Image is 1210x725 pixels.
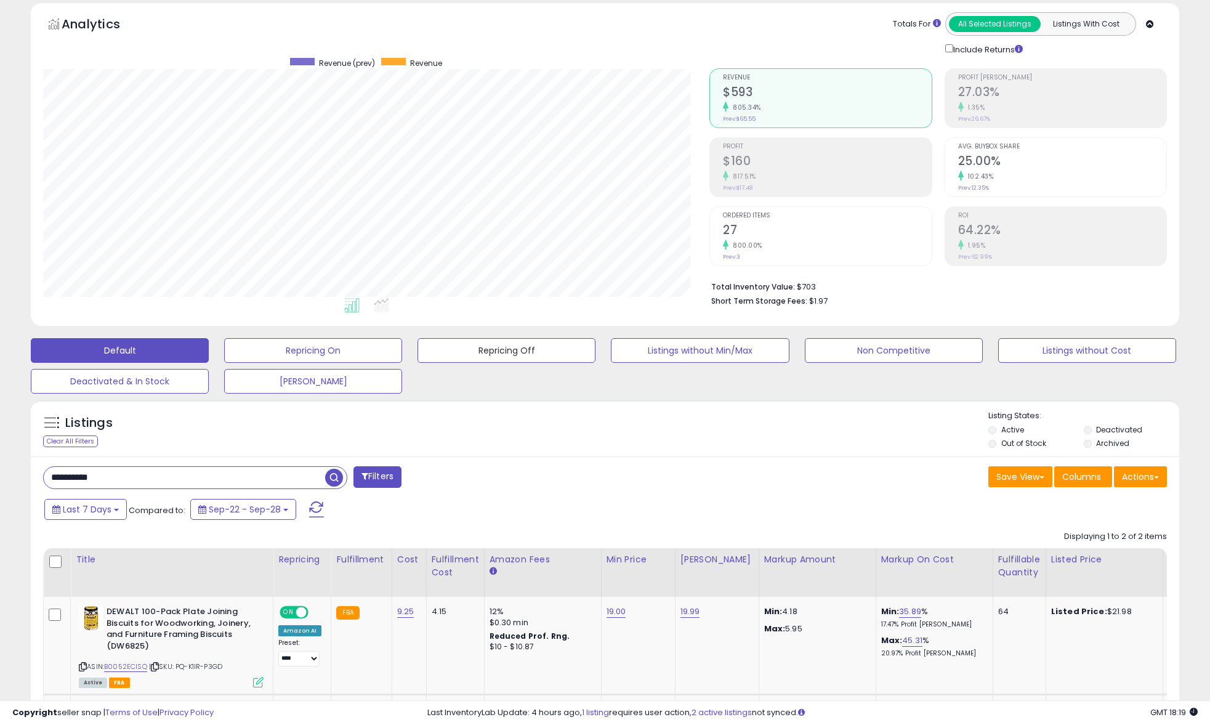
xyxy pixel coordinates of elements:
button: Sep-22 - Sep-28 [190,499,296,520]
small: Prev: $65.55 [723,115,756,123]
label: Out of Stock [1001,438,1046,448]
div: $0.30 min [490,617,592,628]
h2: 27.03% [958,85,1166,102]
button: Filters [353,466,401,488]
a: 19.99 [680,606,700,618]
small: Prev: 12.35% [958,184,989,192]
span: Compared to: [129,504,185,516]
b: Listed Price: [1051,606,1107,617]
div: Last InventoryLab Update: 4 hours ago, requires user action, not synced. [427,707,1198,719]
a: Terms of Use [105,707,158,718]
button: Last 7 Days [44,499,127,520]
div: Totals For [893,18,941,30]
p: 20.97% Profit [PERSON_NAME] [881,649,983,658]
h2: 64.22% [958,223,1166,240]
label: Active [1001,424,1024,435]
div: Listed Price [1051,553,1158,566]
button: Listings without Cost [998,338,1176,363]
div: Markup Amount [764,553,871,566]
small: 1.95% [964,241,986,250]
h5: Listings [65,415,113,432]
div: Title [76,553,268,566]
small: 1.35% [964,103,985,112]
span: OFF [307,607,326,618]
button: Repricing Off [417,338,595,363]
div: Include Returns [936,42,1038,56]
button: Deactivated & In Stock [31,369,209,394]
small: Prev: 62.99% [958,253,992,261]
h2: 25.00% [958,154,1166,171]
div: Fulfillable Quantity [998,553,1041,579]
div: 12% [490,606,592,617]
small: Amazon Fees. [490,566,497,577]
span: All listings currently available for purchase on Amazon [79,678,107,688]
b: Max: [881,634,903,646]
div: 4.15 [432,606,475,617]
div: Clear All Filters [43,435,98,447]
span: ON [281,607,296,618]
label: Deactivated [1096,424,1142,435]
a: 19.00 [607,606,626,618]
span: Sep-22 - Sep-28 [209,503,281,516]
div: Amazon Fees [490,553,596,566]
span: 2025-10-6 18:19 GMT [1150,707,1198,718]
strong: Copyright [12,707,57,718]
button: Save View [988,466,1052,487]
small: Prev: 26.67% [958,115,990,123]
span: Revenue (prev) [319,58,375,68]
span: Ordered Items [723,213,931,219]
h5: Analytics [62,15,144,36]
a: B0052ECISQ [104,662,147,672]
a: 35.89 [899,606,921,618]
small: Prev: $17.48 [723,184,752,192]
span: Profit [PERSON_NAME] [958,75,1166,81]
b: Min: [881,606,900,617]
div: Min Price [607,553,670,566]
div: 64 [998,606,1036,617]
b: Reduced Prof. Rng. [490,631,570,641]
div: % [881,606,983,629]
div: Amazon AI [278,625,321,636]
div: Preset: [278,639,321,666]
div: [PERSON_NAME] [680,553,754,566]
small: Prev: 3 [723,253,740,261]
button: Listings With Cost [1040,16,1132,32]
div: Fulfillment Cost [432,553,479,579]
strong: Min: [764,606,783,617]
span: | SKU: PQ-K1IR-P3GD [149,662,222,671]
span: Last 7 Days [63,503,111,516]
h2: $160 [723,154,931,171]
div: % [881,635,983,658]
div: $10 - $10.87 [490,642,592,652]
a: 2 active listings [692,707,752,718]
div: $21.98 [1051,606,1153,617]
div: Fulfillment [336,553,386,566]
p: 5.95 [764,623,866,634]
span: Revenue [723,75,931,81]
b: Total Inventory Value: [711,281,795,292]
button: Default [31,338,209,363]
div: ASIN: [79,606,264,686]
a: Privacy Policy [159,707,214,718]
button: Columns [1054,466,1112,487]
a: 45.31 [902,634,922,647]
small: 805.34% [728,103,761,112]
button: Actions [1114,466,1167,487]
b: Short Term Storage Fees: [711,296,807,306]
button: All Selected Listings [949,16,1041,32]
a: 9.25 [397,606,414,618]
small: 800.00% [728,241,762,250]
button: Repricing On [224,338,402,363]
h2: $593 [723,85,931,102]
span: Revenue [410,58,442,68]
span: Profit [723,144,931,150]
small: 817.51% [728,172,756,181]
span: FBA [109,678,130,688]
p: 4.18 [764,606,866,617]
div: Markup on Cost [881,553,988,566]
p: 17.47% Profit [PERSON_NAME] [881,620,983,629]
button: [PERSON_NAME] [224,369,402,394]
a: 1 listing [582,707,609,718]
button: Listings without Min/Max [611,338,789,363]
div: Cost [397,553,421,566]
